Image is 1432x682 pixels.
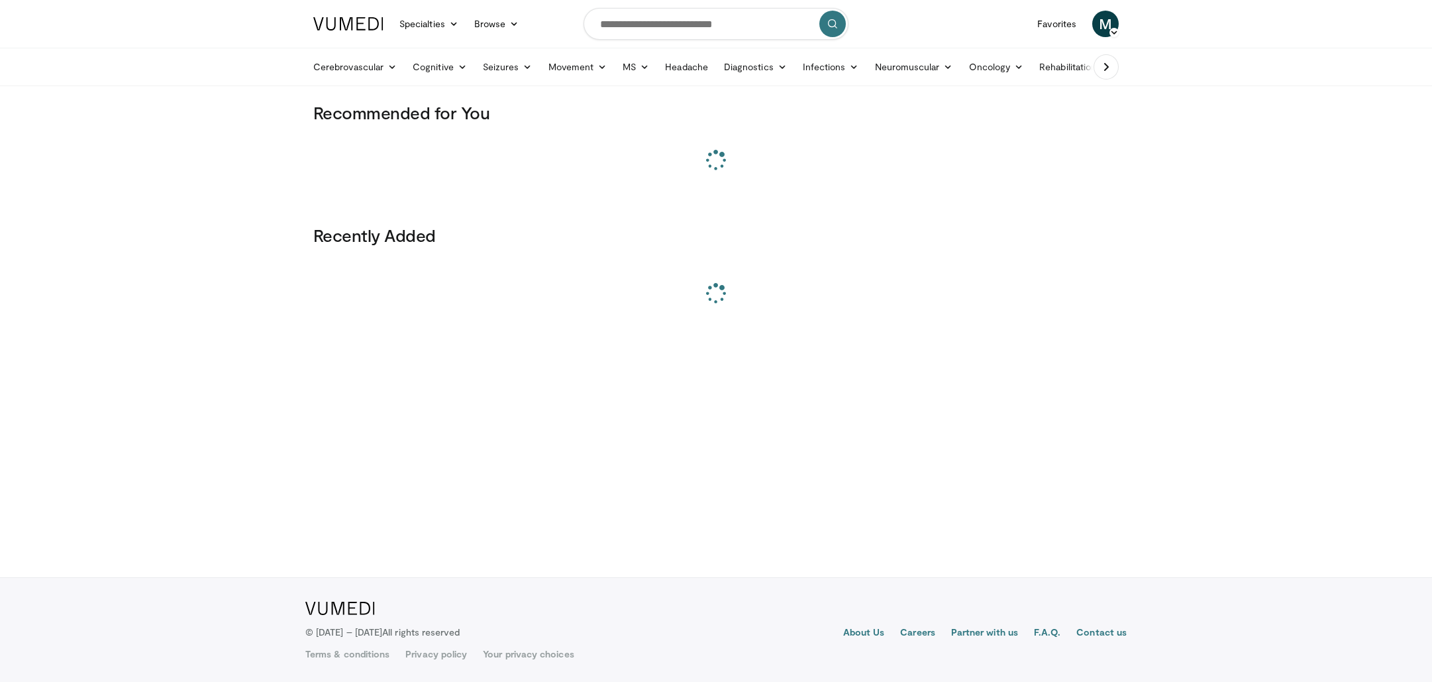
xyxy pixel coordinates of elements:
input: Search topics, interventions [584,8,848,40]
a: Rehabilitation [1031,54,1104,80]
h3: Recently Added [313,225,1119,246]
a: Movement [540,54,615,80]
a: Browse [466,11,527,37]
a: Infections [795,54,867,80]
a: Cognitive [405,54,475,80]
img: VuMedi Logo [305,602,375,615]
a: Specialties [391,11,466,37]
a: Cerebrovascular [305,54,405,80]
a: M [1092,11,1119,37]
a: Diagnostics [716,54,795,80]
a: MS [615,54,657,80]
a: Terms & conditions [305,648,389,661]
a: Contact us [1076,626,1127,642]
a: Favorites [1029,11,1084,37]
a: Headache [657,54,716,80]
a: Privacy policy [405,648,467,661]
h3: Recommended for You [313,102,1119,123]
img: VuMedi Logo [313,17,384,30]
a: Your privacy choices [483,648,574,661]
a: Careers [900,626,935,642]
a: Oncology [961,54,1032,80]
a: Seizures [475,54,540,80]
a: Partner with us [951,626,1018,642]
span: All rights reserved [382,626,460,638]
a: Neuromuscular [867,54,961,80]
a: F.A.Q. [1034,626,1060,642]
a: About Us [843,626,885,642]
p: © [DATE] – [DATE] [305,626,460,639]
